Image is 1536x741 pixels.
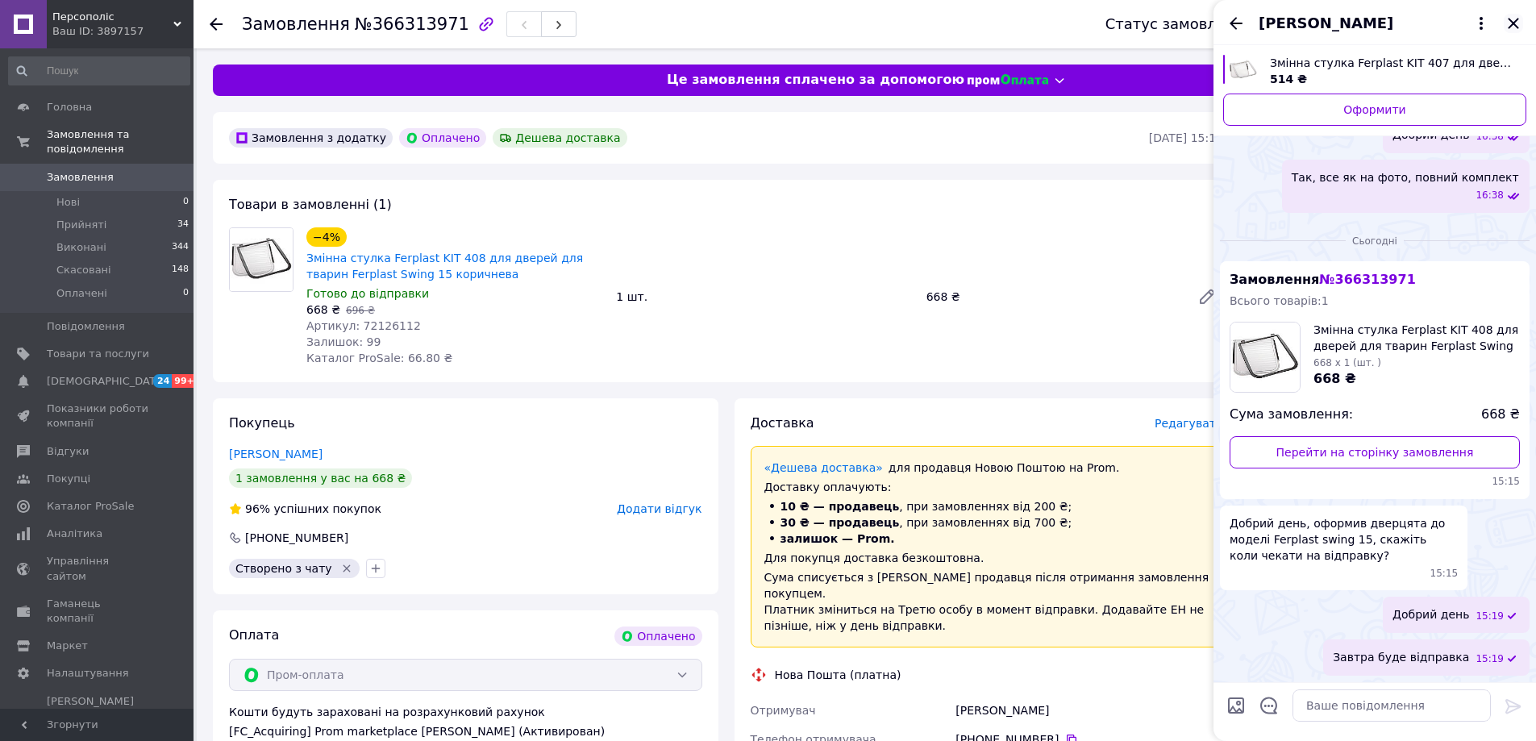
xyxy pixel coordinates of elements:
span: 15:15 12.10.2025 [1230,475,1520,489]
span: Сума замовлення: [1230,406,1353,424]
div: Для покупця доставка безкоштовна. [764,550,1210,566]
span: Всього товарів: 1 [1230,294,1329,307]
div: 1 шт. [610,285,919,308]
div: Нова Пошта (платна) [771,667,905,683]
div: [PERSON_NAME] [952,696,1226,725]
span: 24 [153,374,172,388]
span: № 366313971 [1319,272,1415,287]
div: Дешева доставка [493,128,626,148]
span: Персополіс [52,10,173,24]
span: [PERSON_NAME] [1259,13,1393,34]
a: Змінна стулка Ferplast KIT 408 для дверей для тварин Ferplast Swing 15 коричнева [306,252,583,281]
span: Товари та послуги [47,347,149,361]
div: 12.10.2025 [1220,232,1530,248]
span: Змінна стулка Ferplast KIT 408 для дверей для тварин Ferplast Swing 15 коричнева [1313,322,1520,354]
a: «Дешева доставка» [764,461,883,474]
span: Змінна стулка Ferplast KIT 407 для дверей для тварин Ferplast Swing 11 біла [1270,55,1513,71]
span: Замовлення та повідомлення [47,127,194,156]
span: [DEMOGRAPHIC_DATA] [47,374,166,389]
span: Прийняті [56,218,106,232]
span: 15:19 12.10.2025 [1476,652,1504,666]
span: Головна [47,100,92,114]
span: Додати відгук [617,502,701,515]
span: Залишок: 99 [306,335,381,348]
div: успішних покупок [229,501,381,517]
div: Ваш ID: 3897157 [52,24,194,39]
div: Доставку оплачують: [764,479,1210,495]
span: 10 ₴ — продавець [780,500,900,513]
img: Змінна стулка Ferplast KIT 408 для дверей для тварин Ferplast Swing 15 коричнева [230,228,293,291]
div: для продавця Новою Поштою на Prom. [764,460,1210,476]
a: Редагувати [1191,281,1223,313]
span: Повідомлення [47,319,125,334]
button: Закрити [1504,14,1523,33]
span: 696 ₴ [346,305,375,316]
span: Виконані [56,240,106,255]
li: , при замовленнях від 700 ₴; [764,514,1210,531]
span: 668 ₴ [1481,406,1520,424]
input: Пошук [8,56,190,85]
span: 99+ [172,374,198,388]
span: Показники роботи компанії [47,402,149,431]
span: №366313971 [355,15,469,34]
span: Добрий день, оформив дверцята до моделі Ferplast swing 15, скажіть коли чекати на відправку? [1230,515,1458,564]
span: Сьогодні [1346,235,1404,248]
img: 6797184898_w160_h160_zminna-stulka-ferplast.jpg [1230,323,1300,392]
button: Відкрити шаблони відповідей [1259,695,1280,716]
span: Налаштування [47,666,129,681]
a: Перейти на сторінку замовлення [1230,436,1520,468]
div: Оплачено [399,128,486,148]
span: 30 ₴ — продавець [780,516,900,529]
span: Оплачені [56,286,107,301]
span: Каталог ProSale: 66.80 ₴ [306,352,452,364]
div: −4% [306,227,347,247]
span: Добрий день [1392,606,1469,623]
span: Замовлення [242,15,350,34]
span: Гаманець компанії [47,597,149,626]
span: 668 x 1 (шт. ) [1313,357,1381,368]
span: 0 [183,195,189,210]
span: Аналітика [47,527,102,541]
span: 344 [172,240,189,255]
span: Отримувач [751,704,816,717]
span: 96% [245,502,270,515]
span: Це замовлення сплачено за допомогою [667,71,964,90]
span: Редагувати [1155,417,1223,430]
div: [PHONE_NUMBER] [244,530,350,546]
span: 16:38 11.10.2025 [1476,189,1504,202]
div: Статус замовлення [1105,16,1254,32]
span: 148 [172,263,189,277]
span: Нові [56,195,80,210]
span: Каталог ProSale [47,499,134,514]
span: Готово до відправки [306,287,429,300]
span: Створено з чату [235,562,332,575]
button: Назад [1226,14,1246,33]
span: 15:19 12.10.2025 [1476,610,1504,623]
svg: Видалити мітку [340,562,353,575]
span: Оплата [229,627,279,643]
span: Скасовані [56,263,111,277]
button: [PERSON_NAME] [1259,13,1491,34]
span: 668 ₴ [306,303,340,316]
span: Управління сайтом [47,554,149,583]
span: Доставка [751,415,814,431]
span: 668 ₴ [1313,371,1356,386]
a: [PERSON_NAME] [229,448,323,460]
span: Покупець [229,415,295,431]
span: Товари в замовленні (1) [229,197,392,212]
span: залишок — Prom. [780,532,895,545]
div: Сума списується з [PERSON_NAME] продавця після отримання замовлення покупцем. Платник зміниться н... [764,569,1210,634]
div: Замовлення з додатку [229,128,393,148]
img: 6797184896_w700_h500_smennaya-stvorka-ferplast.jpg [1228,55,1257,84]
a: Переглянути товар [1223,55,1526,87]
div: 668 ₴ [920,285,1184,308]
span: Замовлення [47,170,114,185]
span: [PERSON_NAME] та рахунки [47,694,149,739]
div: Кошти будуть зараховані на розрахунковий рахунок [229,704,702,739]
span: Маркет [47,639,88,653]
div: 1 замовлення у вас на 668 ₴ [229,468,412,488]
span: Завтра буде відправка [1333,649,1469,666]
span: Замовлення [1230,272,1416,287]
li: , при замовленнях від 200 ₴; [764,498,1210,514]
span: Так, все як на фото, повний комплект [1292,169,1519,185]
